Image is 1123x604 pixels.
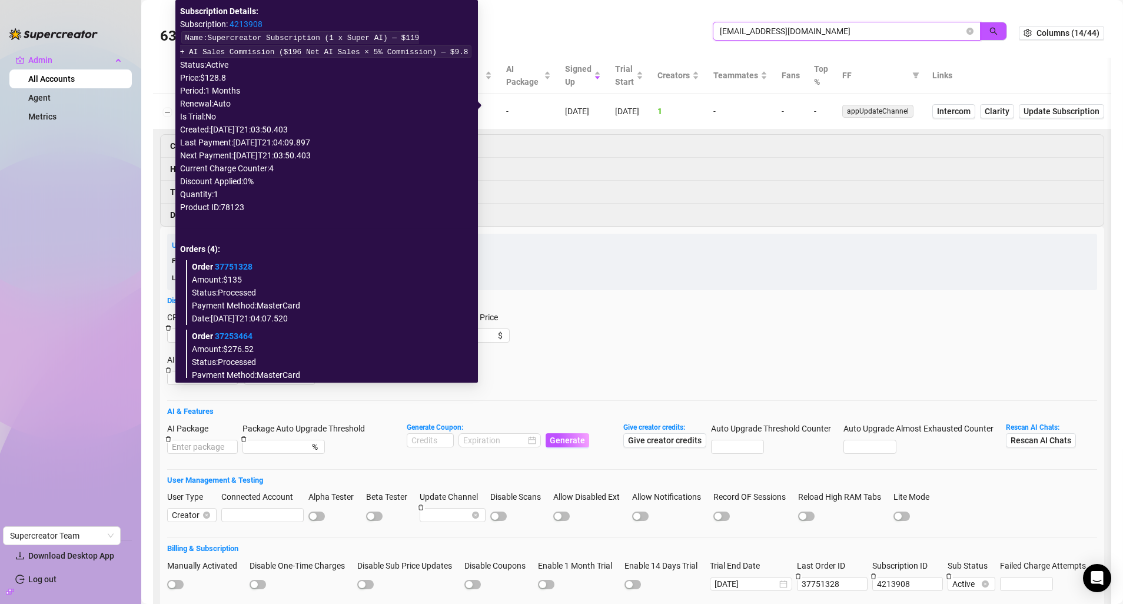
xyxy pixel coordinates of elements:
[172,509,212,522] span: Creator
[167,490,211,503] label: User Type
[966,28,974,35] button: close-circle
[172,371,222,384] input: AI Base Discount %
[215,331,252,341] a: 37253464
[180,18,473,31] div: Subscription:
[615,62,634,88] span: Trial Start
[624,559,705,572] label: Enable 14 Days Trial
[170,210,198,220] strong: Device :
[192,262,252,271] strong: Order
[873,578,942,590] input: Subscription ID
[15,55,25,65] span: crown
[170,141,232,151] strong: Contact Method :
[872,559,935,572] label: Subscription ID
[632,490,709,503] label: Allow Notifications
[162,107,172,117] button: Collapse row
[418,505,424,510] span: delete
[160,27,265,46] h3: 63797 Accounts
[167,406,1097,417] h5: AI & Features
[28,575,57,584] a: Log out
[15,551,25,560] span: download
[215,262,252,271] a: 37751328
[712,440,763,453] input: Auto Upgrade Threshold Counter
[357,580,374,589] button: Disable Sub Price Updates
[28,93,51,102] a: Agent
[842,69,908,82] span: FF
[6,588,14,596] span: build
[893,490,937,503] label: Lite Mode
[357,559,460,572] label: Disable Sub Price Updates
[161,158,1104,181] li: Online search
[710,559,768,572] label: Trial End Date
[165,367,171,373] span: delete
[167,543,1097,555] h5: Billing & Subscription
[490,490,549,503] label: Disable Scans
[952,578,991,590] span: Active
[366,490,415,503] label: Beta Tester
[180,175,473,188] div: Discount Applied: 0 %
[167,422,216,435] label: AI Package
[165,325,171,331] span: delete
[165,436,171,442] span: delete
[628,436,702,445] span: Give creator credits
[795,573,801,579] span: delete
[172,241,232,250] span: UTM Tracking Info:
[946,573,952,579] span: delete
[1019,104,1104,118] button: Update Subscription
[192,273,469,286] div: Amount: $135
[623,423,685,432] strong: Give creator credits:
[250,559,353,572] label: Disable One-Time Charges
[843,422,1001,435] label: Auto Upgrade Almost Exhausted Counter
[982,580,989,588] span: close-circle
[713,107,716,116] span: -
[711,422,839,435] label: Auto Upgrade Threshold Counter
[807,58,835,94] th: Top %
[871,573,876,579] span: delete
[407,423,463,432] strong: Generate Coupon:
[1001,578,1052,590] input: Failed Charge Attempts
[893,512,910,521] button: Lite Mode
[546,433,589,447] button: Generate
[407,434,453,447] input: Credits
[715,578,777,590] input: Trial End Date
[706,58,775,94] th: Teammates
[308,512,325,521] button: Alpha Tester
[366,512,383,521] button: Beta Tester
[558,58,608,94] th: Signed Up
[221,508,304,522] input: Connected Account
[538,580,554,589] button: Enable 1 Month Trial
[242,422,373,435] label: Package Auto Upgrade Threshold
[180,110,473,123] div: Is Trial: No
[1011,436,1071,445] span: Rescan AI Chats
[161,135,1104,158] li: Email
[172,257,207,265] span: First Touch:
[420,490,486,503] label: Update Channel
[713,512,730,521] button: Record OF Sessions
[910,67,922,84] span: filter
[1006,433,1076,447] button: Rescan AI Chats
[912,72,919,79] span: filter
[1006,423,1059,432] strong: Rescan AI Chats:
[490,512,507,521] button: Disable Scans
[985,105,1009,118] span: Clarity
[28,112,57,121] a: Metrics
[192,356,469,369] div: Status: Processed
[650,58,706,94] th: Creators
[161,181,1104,204] li: America/New_York
[1000,559,1094,572] label: Failed Charge Attempts
[1083,564,1111,592] div: Open Intercom Messenger
[203,512,210,519] span: close-circle
[167,353,244,366] label: AI Base Discount %
[9,28,98,40] img: logo-BBDzfeDw.svg
[807,94,835,130] td: -
[250,580,266,589] button: Disable One-Time Charges
[989,27,998,35] span: search
[464,580,481,589] button: Disable Coupons
[180,71,473,84] div: Price: $128.8
[167,440,238,454] input: AI Package
[499,94,558,130] td: -
[308,490,361,503] label: Alpha Tester
[713,69,758,82] span: Teammates
[180,58,473,71] div: Status: Active
[1024,107,1099,116] span: Update Subscription
[713,490,793,503] label: Record OF Sessions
